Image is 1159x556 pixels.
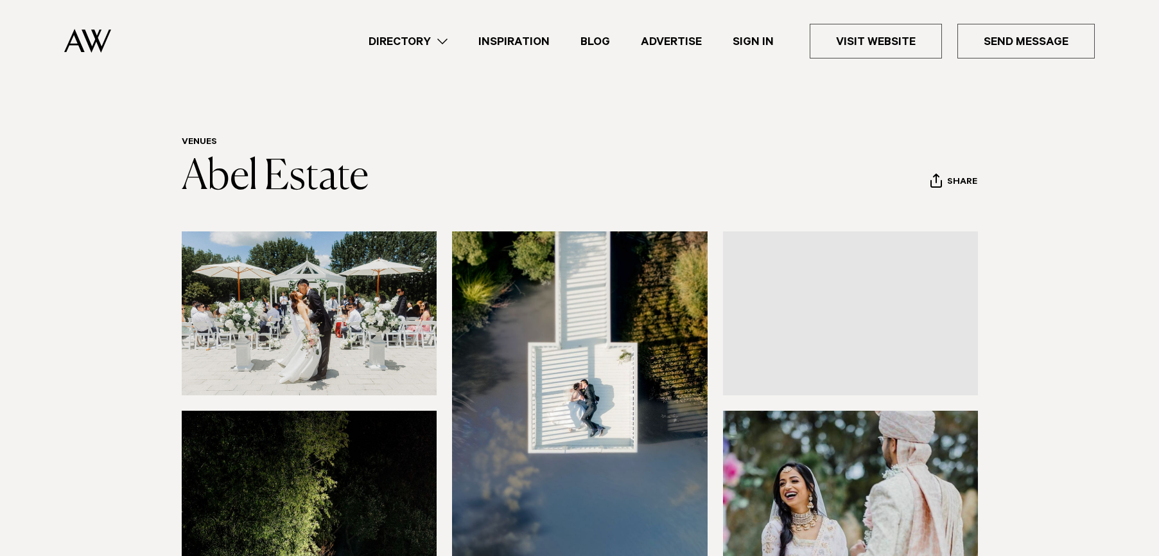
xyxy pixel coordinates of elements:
a: Sign In [717,33,789,50]
img: wedding couple abel estate [182,231,437,395]
a: Venues [182,138,217,148]
a: Send Message [957,24,1095,58]
a: Inspiration [463,33,565,50]
a: Abel Estate [182,157,369,198]
a: Directory [353,33,463,50]
a: lakeside wedding venue auckland [723,231,979,395]
img: Auckland Weddings Logo [64,29,111,53]
button: Share [930,173,978,192]
a: Advertise [625,33,717,50]
span: Share [947,177,977,189]
a: Visit Website [810,24,942,58]
a: Blog [565,33,625,50]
